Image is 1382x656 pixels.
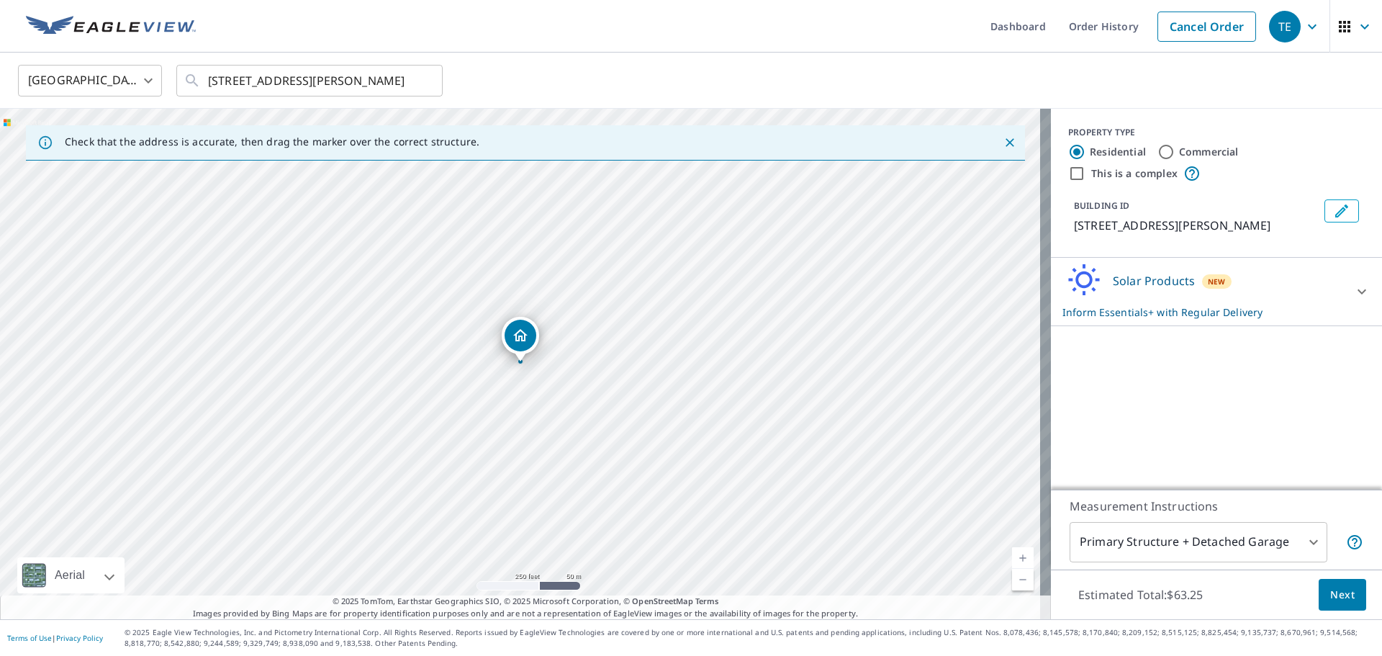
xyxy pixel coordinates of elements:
div: Solar ProductsNewInform Essentials+ with Regular Delivery [1062,264,1370,320]
p: Estimated Total: $63.25 [1067,579,1214,611]
label: Residential [1090,145,1146,159]
a: Current Level 17, Zoom Out [1012,569,1034,590]
div: PROPERTY TYPE [1068,126,1365,139]
p: [STREET_ADDRESS][PERSON_NAME] [1074,217,1319,234]
label: This is a complex [1091,166,1178,181]
div: Dropped pin, building 1, Residential property, 2000 Southbrook Dr Ely, IA 52227 [502,317,539,361]
span: © 2025 TomTom, Earthstar Geographics SIO, © 2025 Microsoft Corporation, © [333,596,719,608]
p: © 2025 Eagle View Technologies, Inc. and Pictometry International Corp. All Rights Reserved. Repo... [125,627,1375,649]
button: Edit building 1 [1324,199,1359,223]
p: Inform Essentials+ with Regular Delivery [1062,305,1345,320]
span: Your report will include the primary structure and a detached garage if one exists. [1346,534,1363,551]
a: Current Level 17, Zoom In [1012,547,1034,569]
a: Cancel Order [1157,12,1256,42]
img: EV Logo [26,16,196,37]
span: New [1208,276,1226,287]
a: Terms of Use [7,633,52,643]
div: Aerial [50,557,89,593]
div: TE [1269,11,1301,42]
a: Terms [695,596,719,606]
span: Next [1330,586,1355,604]
a: OpenStreetMap [632,596,692,606]
p: Measurement Instructions [1070,498,1363,515]
button: Close [1001,133,1019,152]
label: Commercial [1179,145,1239,159]
div: Primary Structure + Detached Garage [1070,522,1327,562]
p: BUILDING ID [1074,199,1129,212]
a: Privacy Policy [56,633,103,643]
button: Next [1319,579,1366,611]
div: [GEOGRAPHIC_DATA] [18,60,162,101]
div: Aerial [17,557,125,593]
input: Search by address or latitude-longitude [208,60,413,101]
p: Check that the address is accurate, then drag the marker over the correct structure. [65,135,479,148]
p: | [7,634,103,642]
p: Solar Products [1113,272,1195,289]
